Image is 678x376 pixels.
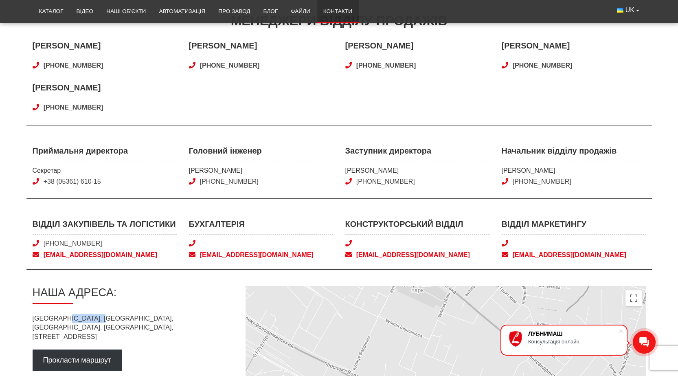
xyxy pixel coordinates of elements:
[625,290,642,306] button: Перемкнути повноекранний режим
[33,61,177,70] a: [PHONE_NUMBER]
[33,103,177,112] a: [PHONE_NUMBER]
[44,240,102,247] a: [PHONE_NUMBER]
[257,2,284,20] a: Блог
[33,314,233,341] p: [GEOGRAPHIC_DATA], [GEOGRAPHIC_DATA], [GEOGRAPHIC_DATA]. [GEOGRAPHIC_DATA], [STREET_ADDRESS]
[502,166,646,175] span: [PERSON_NAME]
[200,178,259,185] a: [PHONE_NUMBER]
[189,166,333,175] span: [PERSON_NAME]
[189,145,333,161] span: Головний інженер
[33,286,233,304] h2: Наша адреса:
[189,40,333,56] span: [PERSON_NAME]
[284,2,317,20] a: Файли
[345,61,489,70] a: [PHONE_NUMBER]
[189,218,333,235] span: Бухгалтерія
[502,40,646,56] span: [PERSON_NAME]
[345,40,489,56] span: [PERSON_NAME]
[189,251,333,259] a: [EMAIL_ADDRESS][DOMAIN_NAME]
[345,145,489,161] span: Заступник директора
[513,178,571,185] a: [PHONE_NUMBER]
[345,166,489,175] span: [PERSON_NAME]
[189,61,333,70] a: [PHONE_NUMBER]
[356,178,415,185] a: [PHONE_NUMBER]
[528,339,619,345] div: Консультація онлайн.
[502,218,646,235] span: Відділ маркетингу
[33,251,177,259] a: [EMAIL_ADDRESS][DOMAIN_NAME]
[33,166,177,175] span: Секретар
[44,178,101,185] a: +38 (05361) 610-15
[345,251,489,259] a: [EMAIL_ADDRESS][DOMAIN_NAME]
[33,82,177,98] span: [PERSON_NAME]
[33,218,177,235] span: Відділ закупівель та логістики
[33,145,177,161] span: Приймальня директора
[502,251,646,259] a: [EMAIL_ADDRESS][DOMAIN_NAME]
[502,61,646,70] a: [PHONE_NUMBER]
[70,2,100,20] a: Відео
[100,2,152,20] a: Наші об’єкти
[317,2,359,20] a: Контакти
[33,40,177,56] span: [PERSON_NAME]
[33,2,70,20] a: Каталог
[212,2,257,20] a: Про завод
[502,145,646,161] span: Начальник відділу продажів
[152,2,212,20] a: Автоматизація
[528,330,619,337] div: ЛУБНИМАШ
[610,2,645,18] button: UK
[617,8,623,13] img: Українська
[33,350,122,371] a: Прокласти маршрут
[345,218,489,235] span: Конструкторський відділ
[625,6,634,15] span: UK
